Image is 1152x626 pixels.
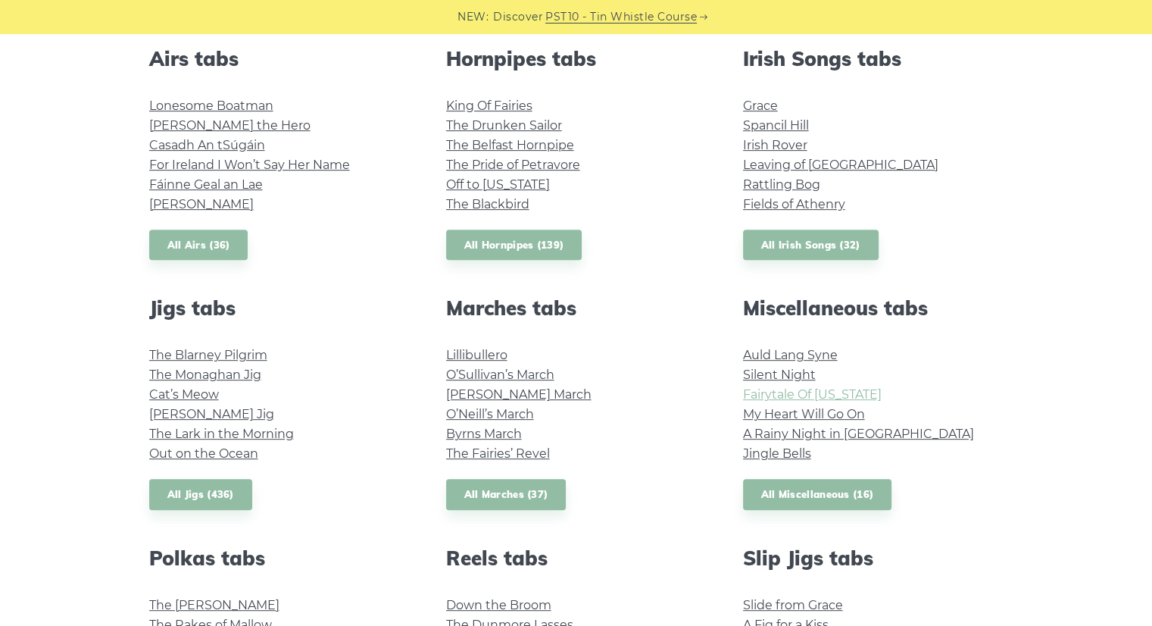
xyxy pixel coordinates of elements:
h2: Slip Jigs tabs [743,546,1004,570]
a: [PERSON_NAME] the Hero [149,118,311,133]
span: Discover [493,8,543,26]
h2: Jigs tabs [149,296,410,320]
a: Slide from Grace [743,598,843,612]
a: Byrns March [446,427,522,441]
a: The Lark in the Morning [149,427,294,441]
a: Irish Rover [743,138,807,152]
a: All Airs (36) [149,230,248,261]
a: The Monaghan Jig [149,368,261,382]
a: Casadh An tSúgáin [149,138,265,152]
a: Out on the Ocean [149,446,258,461]
a: All Hornpipes (139) [446,230,582,261]
a: A Rainy Night in [GEOGRAPHIC_DATA] [743,427,974,441]
a: The Drunken Sailor [446,118,562,133]
a: Grace [743,99,778,113]
h2: Marches tabs [446,296,707,320]
a: Lillibullero [446,348,507,362]
a: [PERSON_NAME] [149,197,254,211]
span: NEW: [457,8,489,26]
h2: Irish Songs tabs [743,47,1004,70]
a: The [PERSON_NAME] [149,598,279,612]
a: [PERSON_NAME] Jig [149,407,274,421]
a: The Blarney Pilgrim [149,348,267,362]
a: Off to [US_STATE] [446,177,550,192]
a: Lonesome Boatman [149,99,273,113]
a: Auld Lang Syne [743,348,838,362]
a: All Irish Songs (32) [743,230,879,261]
a: The Fairies’ Revel [446,446,550,461]
a: King Of Fairies [446,99,532,113]
a: O’Neill’s March [446,407,534,421]
a: All Jigs (436) [149,479,252,510]
h2: Hornpipes tabs [446,47,707,70]
a: Cat’s Meow [149,387,219,402]
a: Rattling Bog [743,177,820,192]
a: All Marches (37) [446,479,567,510]
a: Fairytale Of [US_STATE] [743,387,882,402]
a: Down the Broom [446,598,551,612]
h2: Airs tabs [149,47,410,70]
a: O’Sullivan’s March [446,368,554,382]
a: The Blackbird [446,197,529,211]
h2: Miscellaneous tabs [743,296,1004,320]
a: PST10 - Tin Whistle Course [545,8,697,26]
a: Jingle Bells [743,446,811,461]
a: Spancil Hill [743,118,809,133]
a: For Ireland I Won’t Say Her Name [149,158,350,172]
a: The Belfast Hornpipe [446,138,574,152]
a: [PERSON_NAME] March [446,387,592,402]
a: Silent Night [743,368,816,382]
a: All Miscellaneous (16) [743,479,892,510]
a: My Heart Will Go On [743,407,865,421]
a: The Pride of Petravore [446,158,580,172]
a: Fields of Athenry [743,197,845,211]
a: Fáinne Geal an Lae [149,177,263,192]
h2: Reels tabs [446,546,707,570]
a: Leaving of [GEOGRAPHIC_DATA] [743,158,938,172]
h2: Polkas tabs [149,546,410,570]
